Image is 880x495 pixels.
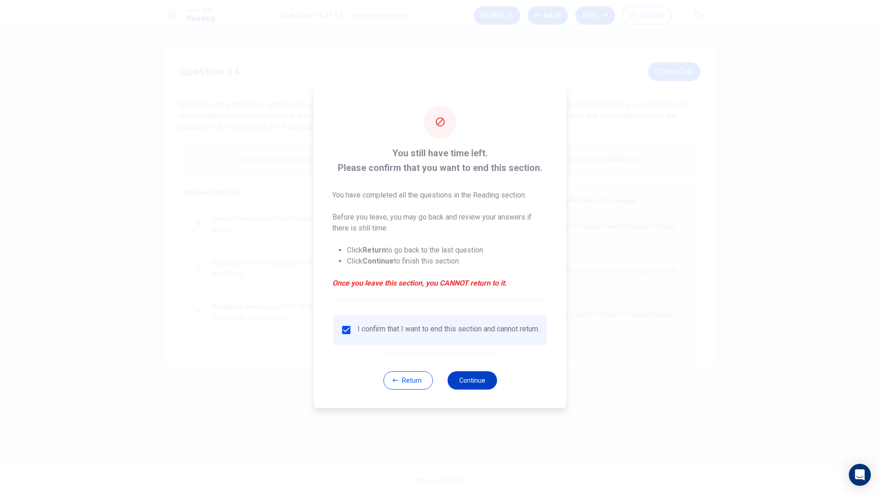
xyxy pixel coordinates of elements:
[332,146,548,175] span: You still have time left. Please confirm that you want to end this section.
[347,256,548,267] li: Click to finish this section.
[849,464,871,486] div: Open Intercom Messenger
[332,190,548,201] p: You have completed all the questions in the Reading section.
[383,371,433,390] button: Return
[363,257,394,265] strong: Continue
[332,212,548,234] p: Before you leave, you may go back and review your answers if there is still time.
[332,278,548,289] em: Once you leave this section, you CANNOT return to it.
[363,246,386,254] strong: Return
[357,324,539,335] div: I confirm that I want to end this section and cannot return.
[347,245,548,256] li: Click to go back to the last question
[447,371,497,390] button: Continue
